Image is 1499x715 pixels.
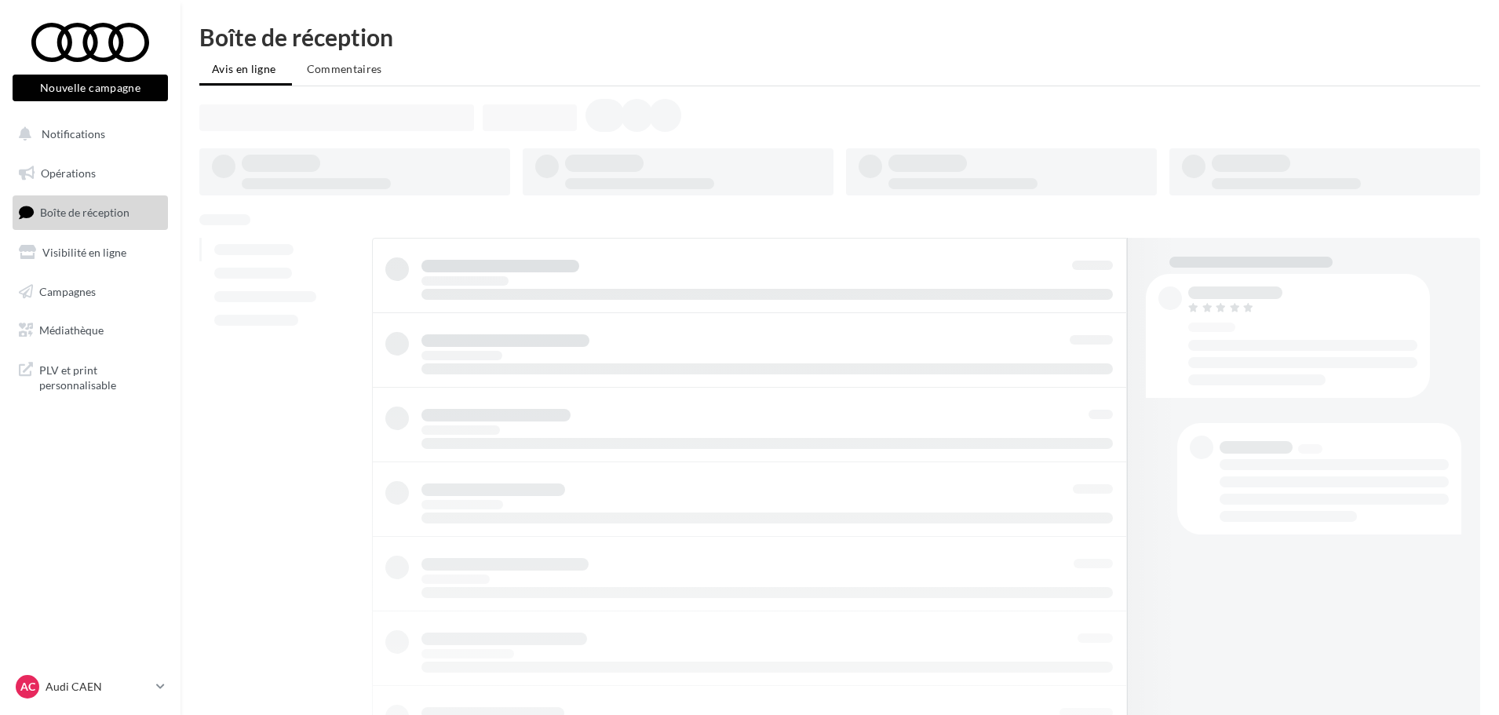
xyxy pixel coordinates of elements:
[39,359,162,393] span: PLV et print personnalisable
[9,275,171,308] a: Campagnes
[42,246,126,259] span: Visibilité en ligne
[9,236,171,269] a: Visibilité en ligne
[20,679,35,695] span: AC
[46,679,150,695] p: Audi CAEN
[9,195,171,229] a: Boîte de réception
[39,284,96,297] span: Campagnes
[41,166,96,180] span: Opérations
[9,353,171,399] a: PLV et print personnalisable
[39,323,104,337] span: Médiathèque
[40,206,129,219] span: Boîte de réception
[42,127,105,140] span: Notifications
[13,75,168,101] button: Nouvelle campagne
[9,118,165,151] button: Notifications
[307,62,382,75] span: Commentaires
[9,314,171,347] a: Médiathèque
[13,672,168,702] a: AC Audi CAEN
[9,157,171,190] a: Opérations
[199,25,1480,49] div: Boîte de réception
